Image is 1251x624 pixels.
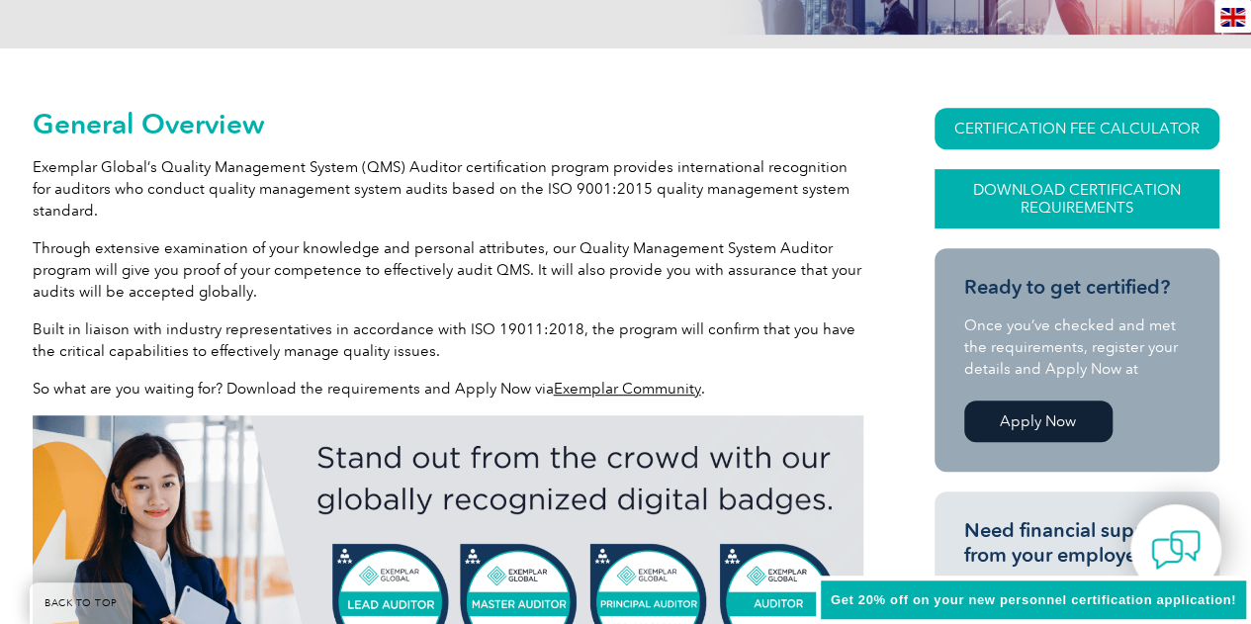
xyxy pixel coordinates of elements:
[964,518,1190,568] h3: Need financial support from your employer?
[33,318,863,362] p: Built in liaison with industry representatives in accordance with ISO 19011:2018, the program wil...
[33,108,863,139] h2: General Overview
[1220,8,1245,27] img: en
[964,275,1190,300] h3: Ready to get certified?
[33,237,863,303] p: Through extensive examination of your knowledge and personal attributes, our Quality Management S...
[935,108,1219,149] a: CERTIFICATION FEE CALCULATOR
[964,314,1190,380] p: Once you’ve checked and met the requirements, register your details and Apply Now at
[33,378,863,400] p: So what are you waiting for? Download the requirements and Apply Now via .
[30,582,133,624] a: BACK TO TOP
[1151,525,1201,575] img: contact-chat.png
[33,156,863,222] p: Exemplar Global’s Quality Management System (QMS) Auditor certification program provides internat...
[964,401,1113,442] a: Apply Now
[554,380,701,398] a: Exemplar Community
[935,169,1219,228] a: Download Certification Requirements
[831,592,1236,607] span: Get 20% off on your new personnel certification application!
